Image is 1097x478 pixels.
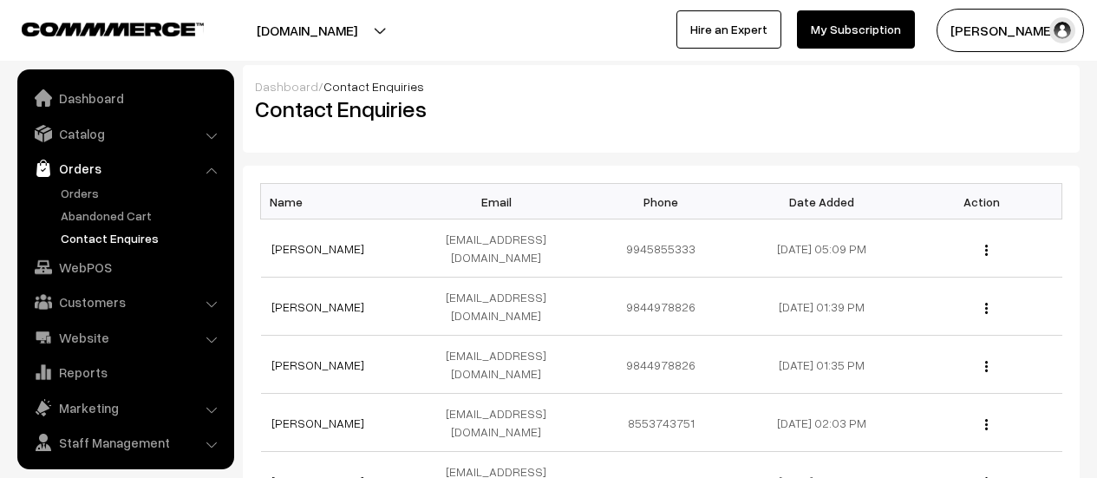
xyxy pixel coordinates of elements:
[22,252,228,283] a: WebPOS
[22,82,228,114] a: Dashboard
[985,361,988,372] img: Menu
[56,229,228,247] a: Contact Enquires
[323,79,424,94] span: Contact Enquiries
[581,278,741,336] td: 9844978826
[22,357,228,388] a: Reports
[741,394,902,452] td: [DATE] 02:03 PM
[22,153,228,184] a: Orders
[255,95,649,122] h2: Contact Enquiries
[261,184,421,219] th: Name
[902,184,1062,219] th: Action
[985,419,988,430] img: Menu
[22,17,173,38] a: COMMMERCE
[581,219,741,278] td: 9945855333
[255,79,318,94] a: Dashboard
[676,10,781,49] a: Hire an Expert
[421,394,581,452] td: [EMAIL_ADDRESS][DOMAIN_NAME]
[797,10,915,49] a: My Subscription
[1049,17,1075,43] img: user
[421,278,581,336] td: [EMAIL_ADDRESS][DOMAIN_NAME]
[22,392,228,423] a: Marketing
[741,184,902,219] th: Date Added
[22,118,228,149] a: Catalog
[22,286,228,318] a: Customers
[985,303,988,314] img: Menu
[22,322,228,353] a: Website
[271,357,364,372] a: [PERSON_NAME]
[56,206,228,225] a: Abandoned Cart
[196,9,418,52] button: [DOMAIN_NAME]
[22,427,228,458] a: Staff Management
[271,299,364,314] a: [PERSON_NAME]
[581,394,741,452] td: 8553743751
[741,336,902,394] td: [DATE] 01:35 PM
[421,184,581,219] th: Email
[741,278,902,336] td: [DATE] 01:39 PM
[22,23,204,36] img: COMMMERCE
[937,9,1084,52] button: [PERSON_NAME]
[581,336,741,394] td: 9844978826
[271,241,364,256] a: [PERSON_NAME]
[985,245,988,256] img: Menu
[741,219,902,278] td: [DATE] 05:09 PM
[56,184,228,202] a: Orders
[421,219,581,278] td: [EMAIL_ADDRESS][DOMAIN_NAME]
[421,336,581,394] td: [EMAIL_ADDRESS][DOMAIN_NAME]
[271,416,364,430] a: [PERSON_NAME]
[581,184,741,219] th: Phone
[255,77,1068,95] div: /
